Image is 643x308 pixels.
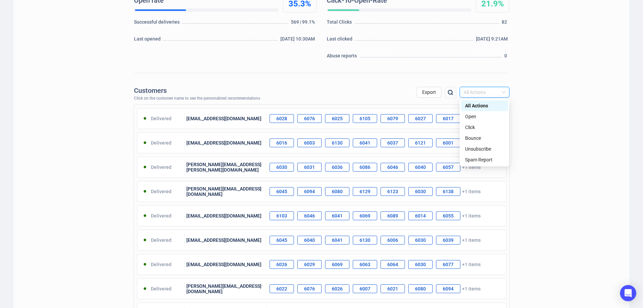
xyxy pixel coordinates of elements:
div: Click [461,122,508,133]
div: 6027 [408,114,433,123]
div: 6069 [353,211,377,220]
div: +1 items [266,160,506,174]
div: 6129 [353,187,377,196]
div: 6003 [297,138,322,147]
div: Customers [134,87,260,95]
div: Click [465,124,504,131]
div: 6030 [408,236,433,245]
div: [PERSON_NAME][EMAIL_ADDRESS][DOMAIN_NAME] [185,185,266,198]
div: [PERSON_NAME][EMAIL_ADDRESS][PERSON_NAME][DOMAIN_NAME] [185,160,266,174]
div: 6040 [297,236,322,245]
span: All Actions [464,87,505,97]
div: 82 [502,19,509,29]
div: Last opened [134,35,162,46]
div: Abuse reports [327,52,359,62]
div: +1 items [266,185,506,198]
div: Delivered [137,160,185,174]
div: Successful deliveries [134,19,181,29]
div: Unsubscribe [465,145,504,153]
div: Delivered [137,282,185,296]
div: 6138 [436,187,460,196]
div: 6030 [408,187,433,196]
div: 6026 [325,284,349,293]
div: [DATE] 10:30AM [280,35,317,46]
div: 6123 [381,187,405,196]
div: 6017 [436,114,460,123]
div: 6031 [297,163,322,172]
div: 6037 [381,138,405,147]
div: 6055 [436,211,460,220]
div: 6057 [436,163,460,172]
div: Delivered [137,233,185,247]
div: Delivered [137,185,185,198]
img: search.png [446,88,455,97]
div: Spam Report [461,154,508,165]
div: 6006 [381,236,405,245]
div: +1 items [266,112,506,125]
div: 6030 [408,260,433,269]
div: Open [465,113,504,120]
div: Click on the customer name to see the personalized recommendations [134,96,260,101]
div: 6063 [353,260,377,269]
div: Bounce [461,133,508,144]
div: All Actions [461,100,508,111]
div: +1 items [266,209,506,223]
div: Delivered [137,258,185,271]
div: 6025 [325,114,349,123]
div: 6041 [325,236,349,245]
div: 6046 [297,211,322,220]
div: 6086 [353,163,377,172]
div: 6076 [297,114,322,123]
div: +1 items [266,282,506,296]
div: 6030 [270,163,294,172]
div: 6029 [297,260,322,269]
div: 6130 [325,138,349,147]
button: Export [417,87,441,98]
div: Spam Report [465,156,504,163]
div: 6069 [325,260,349,269]
div: 6076 [297,284,322,293]
div: 6079 [381,114,405,123]
div: 6094 [297,187,322,196]
div: 6077 [436,260,460,269]
div: 6039 [436,236,460,245]
div: Last clicked [327,35,354,46]
div: [EMAIL_ADDRESS][DOMAIN_NAME] [185,209,266,223]
div: [DATE] 9:21AM [476,35,509,46]
div: 6021 [381,284,405,293]
div: 6007 [353,284,377,293]
div: [PERSON_NAME][EMAIL_ADDRESS][DOMAIN_NAME] [185,282,266,296]
div: Total Clicks [327,19,354,29]
div: All Actions [465,102,504,109]
div: 6064 [381,260,405,269]
div: Bounce [465,134,504,142]
div: 6022 [270,284,294,293]
div: Open [461,111,508,122]
span: Export [422,89,436,95]
div: 6121 [408,138,433,147]
div: +1 items [266,233,506,247]
div: 6046 [381,163,405,172]
div: 6080 [408,284,433,293]
div: 6036 [325,163,349,172]
div: 6041 [353,138,377,147]
div: [EMAIL_ADDRESS][DOMAIN_NAME] [185,112,266,125]
div: +1 items [266,136,506,150]
div: 6001 [436,138,460,147]
div: 0 [504,52,509,62]
div: Delivered [137,136,185,150]
div: 6045 [270,236,294,245]
div: [EMAIL_ADDRESS][DOMAIN_NAME] [185,233,266,247]
div: 6105 [353,114,377,123]
div: 6014 [408,211,433,220]
div: 6040 [408,163,433,172]
div: 569 | 99.1% [291,19,316,29]
div: 6089 [381,211,405,220]
div: Open Intercom Messenger [620,285,636,301]
div: Delivered [137,209,185,223]
div: 6103 [270,211,294,220]
div: 6028 [270,114,294,123]
div: 6045 [270,187,294,196]
div: Unsubscribe [461,144,508,154]
div: 6026 [270,260,294,269]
